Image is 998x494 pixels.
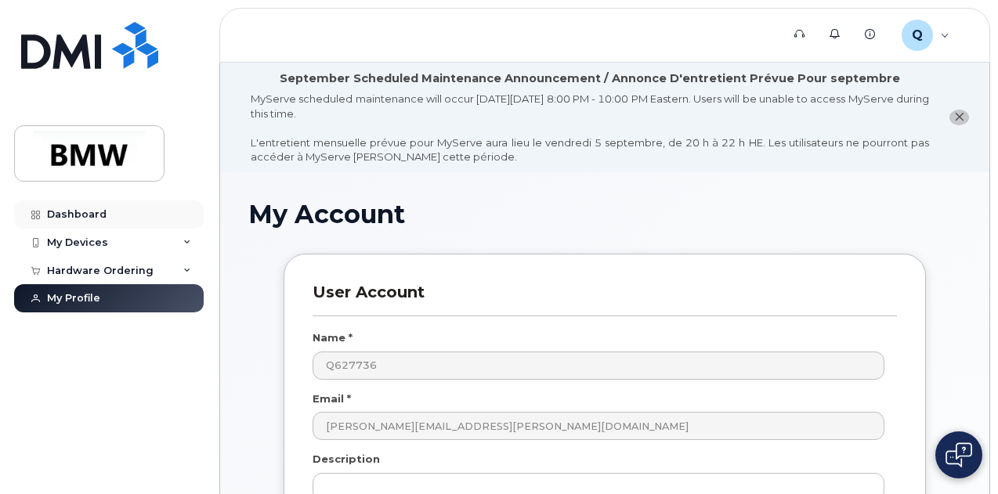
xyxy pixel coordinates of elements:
[949,110,969,126] button: close notification
[313,452,380,467] label: Description
[313,391,351,406] label: Email *
[251,92,929,164] div: MyServe scheduled maintenance will occur [DATE][DATE] 8:00 PM - 10:00 PM Eastern. Users will be u...
[946,442,972,467] img: Open chat
[248,200,961,228] h1: My Account
[313,283,897,316] h3: User Account
[313,330,353,345] label: Name *
[280,70,900,87] div: September Scheduled Maintenance Announcement / Annonce D'entretient Prévue Pour septembre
